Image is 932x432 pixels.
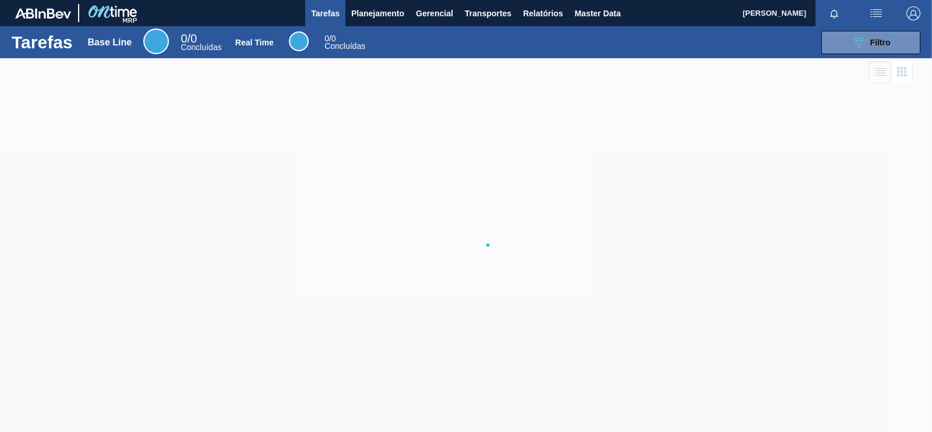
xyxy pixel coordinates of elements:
[870,38,891,47] span: Filtro
[821,31,920,54] button: Filtro
[815,5,853,22] button: Notificações
[143,29,169,54] div: Base Line
[869,6,883,20] img: userActions
[235,38,274,47] div: Real Time
[324,35,365,50] div: Real Time
[311,6,340,20] span: Tarefas
[351,6,404,20] span: Planejamento
[15,8,71,19] img: TNhmsLtSVTkK8tSr43FrP2fwEKptu5GPRR3wAAAABJRU5ErkJggg==
[181,43,221,52] span: Concluídas
[12,36,73,49] h1: Tarefas
[523,6,563,20] span: Relatórios
[181,32,197,45] span: / 0
[465,6,511,20] span: Transportes
[88,37,132,48] div: Base Line
[181,34,221,51] div: Base Line
[416,6,453,20] span: Gerencial
[289,31,309,51] div: Real Time
[906,6,920,20] img: Logout
[574,6,620,20] span: Master Data
[324,34,329,43] span: 0
[324,34,336,43] span: / 0
[324,41,365,51] span: Concluídas
[181,32,187,45] span: 0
